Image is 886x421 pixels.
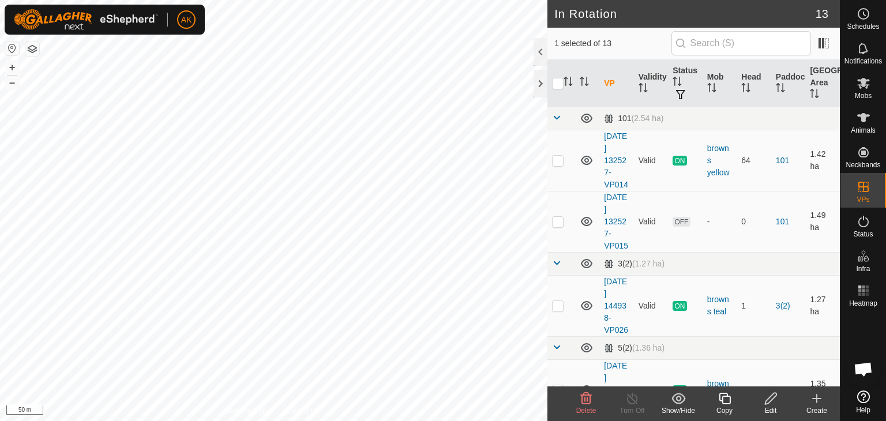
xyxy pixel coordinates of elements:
th: Validity [634,60,669,107]
span: ON [673,301,686,311]
th: VP [599,60,634,107]
span: 1 selected of 13 [554,37,671,50]
p-sorticon: Activate to sort [639,85,648,94]
a: [DATE] 132527-VP015 [604,193,628,250]
div: browns teal [707,294,733,318]
span: OFF [673,217,690,227]
p-sorticon: Activate to sort [810,91,819,100]
td: 1 [737,275,771,336]
span: Animals [851,127,876,134]
td: 1.49 ha [805,191,840,252]
button: Map Layers [25,42,39,56]
span: Notifications [844,58,882,65]
p-sorticon: Activate to sort [741,85,750,94]
a: 101 [776,217,789,226]
td: 1.42 ha [805,130,840,191]
span: Help [856,407,870,414]
div: Show/Hide [655,405,701,416]
div: Create [794,405,840,416]
a: 5(2) [776,385,790,394]
div: - [707,216,733,228]
span: AK [181,14,192,26]
div: 3(2) [604,259,664,269]
th: Paddock [771,60,806,107]
div: 101 [604,114,663,123]
td: 1.27 ha [805,275,840,336]
th: Head [737,60,771,107]
td: 0 [737,191,771,252]
button: + [5,61,19,74]
td: 1.35 ha [805,359,840,420]
span: VPs [857,196,869,203]
td: 64 [737,130,771,191]
span: ON [673,385,686,395]
span: (1.36 ha) [632,343,664,352]
td: Valid [634,130,669,191]
span: Neckbands [846,161,880,168]
span: Mobs [855,92,872,99]
p-sorticon: Activate to sort [776,85,785,94]
img: Gallagher Logo [14,9,158,30]
p-sorticon: Activate to sort [580,78,589,88]
div: browns yellow [707,142,733,179]
td: Valid [634,191,669,252]
p-sorticon: Activate to sort [673,78,682,88]
a: Contact Us [285,406,319,416]
a: [DATE] 144938-VP026 [604,277,628,334]
a: 3(2) [776,301,790,310]
a: Help [840,386,886,418]
span: Infra [856,265,870,272]
h2: In Rotation [554,7,816,21]
div: browns teal [707,378,733,402]
span: (1.27 ha) [632,259,664,268]
td: Valid [634,275,669,336]
a: [DATE] 144938-VP027 [604,361,628,419]
p-sorticon: Activate to sort [564,78,573,88]
span: Delete [576,407,596,415]
span: (2.54 ha) [631,114,663,123]
div: Copy [701,405,748,416]
span: ON [673,156,686,166]
a: [DATE] 132527-VP014 [604,131,628,189]
th: Mob [703,60,737,107]
div: Edit [748,405,794,416]
a: Privacy Policy [228,406,272,416]
div: Turn Off [609,405,655,416]
a: 101 [776,156,789,165]
td: 202 [737,359,771,420]
th: [GEOGRAPHIC_DATA] Area [805,60,840,107]
p-sorticon: Activate to sort [707,85,716,94]
div: 5(2) [604,343,664,353]
td: Valid [634,359,669,420]
button: Reset Map [5,42,19,55]
span: Status [853,231,873,238]
span: 13 [816,5,828,22]
th: Status [668,60,703,107]
input: Search (S) [671,31,811,55]
span: Schedules [847,23,879,30]
div: Open chat [846,352,881,386]
button: – [5,76,19,89]
span: Heatmap [849,300,877,307]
